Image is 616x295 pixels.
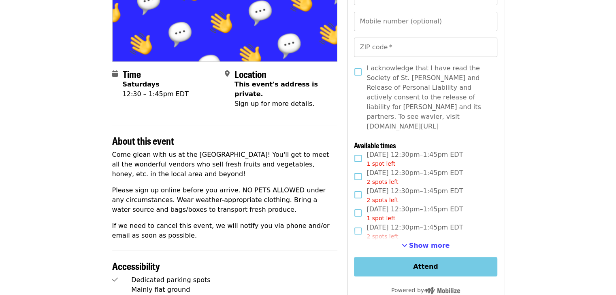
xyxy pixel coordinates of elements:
[234,80,318,98] span: This event's address is private.
[112,259,160,273] span: Accessibility
[391,287,460,293] span: Powered by
[402,241,450,251] button: See more timeslots
[367,186,463,204] span: [DATE] 12:30pm–1:45pm EDT
[123,80,160,88] strong: Saturdays
[131,285,337,295] div: Mainly flat ground
[354,140,396,150] span: Available times
[367,63,490,131] span: I acknowledge that I have read the Society of St. [PERSON_NAME] and Release of Personal Liability...
[112,185,338,215] p: Please sign up online before you arrive. NO PETS ALLOWED under any circumstances. Wear weather-ap...
[112,221,338,240] p: If we need to cancel this event, we will notify you via phone and/or email as soon as possible.
[354,12,497,31] input: Mobile number (optional)
[367,197,398,203] span: 2 spots left
[123,89,189,99] div: 12:30 – 1:45pm EDT
[112,276,118,284] i: check icon
[234,100,314,107] span: Sign up for more details.
[131,275,337,285] div: Dedicated parking spots
[367,150,463,168] span: [DATE] 12:30pm–1:45pm EDT
[367,168,463,186] span: [DATE] 12:30pm–1:45pm EDT
[225,70,230,78] i: map-marker-alt icon
[367,215,395,221] span: 1 spot left
[112,70,118,78] i: calendar icon
[234,67,266,81] span: Location
[112,150,338,179] p: Come glean with us at the [GEOGRAPHIC_DATA]! You'll get to meet all the wonderful vendors who sel...
[123,67,141,81] span: Time
[367,233,398,240] span: 2 spots left
[367,160,395,167] span: 1 spot left
[367,204,463,223] span: [DATE] 12:30pm–1:45pm EDT
[367,179,398,185] span: 2 spots left
[354,257,497,276] button: Attend
[424,287,460,294] img: Powered by Mobilize
[354,38,497,57] input: ZIP code
[409,242,450,249] span: Show more
[112,133,174,147] span: About this event
[367,223,463,241] span: [DATE] 12:30pm–1:45pm EDT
